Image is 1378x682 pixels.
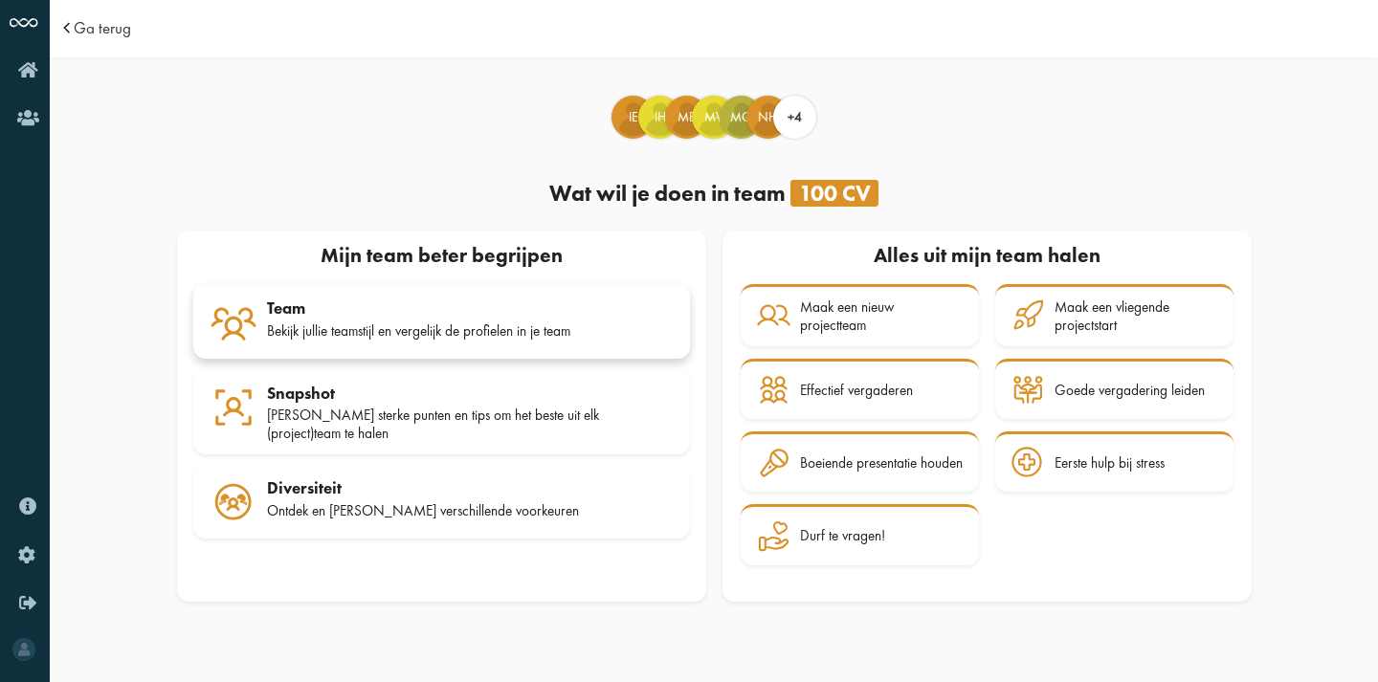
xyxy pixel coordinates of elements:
div: [PERSON_NAME] sterke punten en tips om het beste uit elk (project)team te halen [267,407,674,442]
div: Naomi [746,96,789,139]
div: Malou [665,96,708,139]
a: Goede vergadering leiden [995,359,1234,420]
div: Maak een vliegende projectstart [1055,298,1217,334]
span: IE [612,108,654,127]
div: Maak een nieuw projectteam [800,298,963,334]
a: Eerste hulp bij stress [995,431,1234,493]
div: Boeiende presentatie houden [800,454,963,472]
div: Team [267,298,674,318]
div: Durf te vragen! [800,527,885,544]
div: Isa [638,96,681,139]
a: Effectief vergaderen [741,359,979,420]
div: Marike [692,96,735,139]
div: Alles uit mijn team halen [739,239,1235,275]
span: Mv [693,108,734,127]
div: Snapshot [267,384,674,403]
div: Irene [611,96,655,139]
div: Mika [720,96,763,139]
div: 100 CV [790,180,878,207]
a: Diversiteit Ontdek en [PERSON_NAME] verschillende voorkeuren [193,467,690,539]
span: +4 [788,108,802,125]
span: MG [721,108,762,127]
div: Ontdek en [PERSON_NAME] verschillende voorkeuren [267,502,674,519]
a: Team Bekijk jullie teamstijl en vergelijk de profielen in je team [193,284,690,360]
a: Maak een nieuw projectteam [741,284,979,346]
span: NH [747,108,789,127]
a: Snapshot [PERSON_NAME] sterke punten en tips om het beste uit elk (project)team te halen [193,371,690,454]
div: Goede vergadering leiden [1055,382,1205,399]
div: Bekijk jullie teamstijl en vergelijk de profielen in je team [267,322,674,340]
a: Boeiende presentatie houden [741,431,979,493]
span: MB [666,108,707,127]
div: Diversiteit [267,478,674,497]
span: IH [639,108,680,127]
div: Effectief vergaderen [800,382,913,399]
a: Maak een vliegende projectstart [995,284,1234,346]
span: Wat wil je doen in team [549,179,786,208]
a: Durf te vragen! [741,504,979,565]
div: Mijn team beter begrijpen [185,239,698,275]
a: Ga terug [74,20,131,36]
div: Eerste hulp bij stress [1055,454,1165,472]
